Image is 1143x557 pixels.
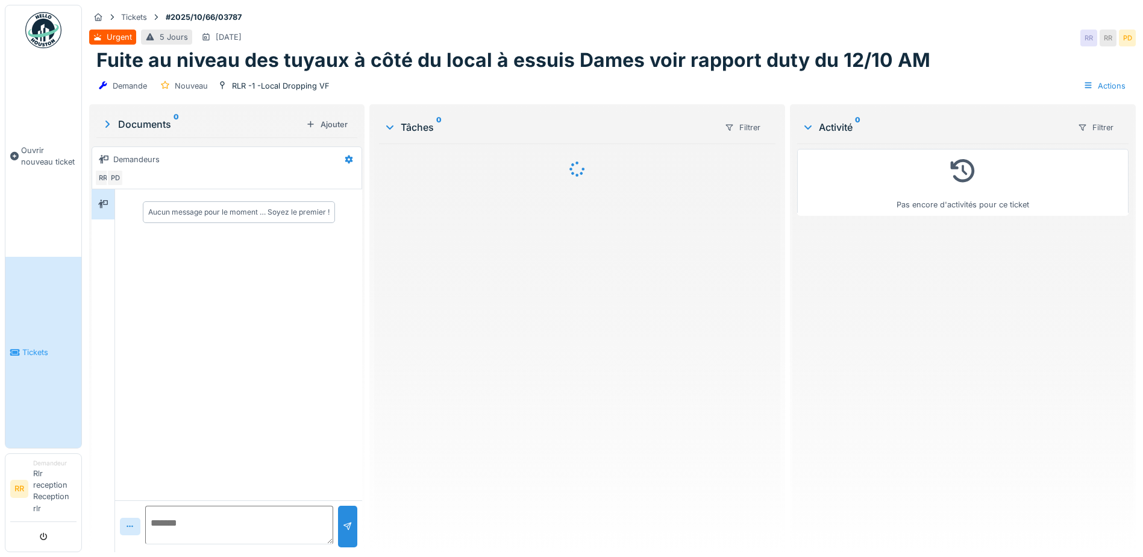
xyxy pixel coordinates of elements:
[175,80,208,92] div: Nouveau
[160,31,188,43] div: 5 Jours
[161,11,246,23] strong: #2025/10/66/03787
[436,120,442,134] sup: 0
[5,55,81,257] a: Ouvrir nouveau ticket
[101,117,301,131] div: Documents
[33,459,77,519] li: Rlr reception Reception rlr
[107,169,124,186] div: PD
[805,154,1121,210] div: Pas encore d'activités pour ce ticket
[95,169,111,186] div: RR
[21,145,77,168] span: Ouvrir nouveau ticket
[96,49,930,72] h1: Fuite au niveau des tuyaux à côté du local à essuis Dames voir rapport duty du 12/10 AM
[1078,77,1131,95] div: Actions
[33,459,77,468] div: Demandeur
[10,459,77,522] a: RR DemandeurRlr reception Reception rlr
[216,31,242,43] div: [DATE]
[719,119,766,136] div: Filtrer
[113,80,147,92] div: Demande
[802,120,1068,134] div: Activité
[1080,30,1097,46] div: RR
[25,12,61,48] img: Badge_color-CXgf-gQk.svg
[113,154,160,165] div: Demandeurs
[301,116,352,133] div: Ajouter
[148,207,330,218] div: Aucun message pour le moment … Soyez le premier !
[384,120,715,134] div: Tâches
[22,347,77,358] span: Tickets
[232,80,330,92] div: RLR -1 -Local Dropping VF
[1119,30,1136,46] div: PD
[107,31,132,43] div: Urgent
[10,480,28,498] li: RR
[1100,30,1116,46] div: RR
[5,257,81,447] a: Tickets
[855,120,860,134] sup: 0
[174,117,179,131] sup: 0
[121,11,147,23] div: Tickets
[1073,119,1119,136] div: Filtrer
